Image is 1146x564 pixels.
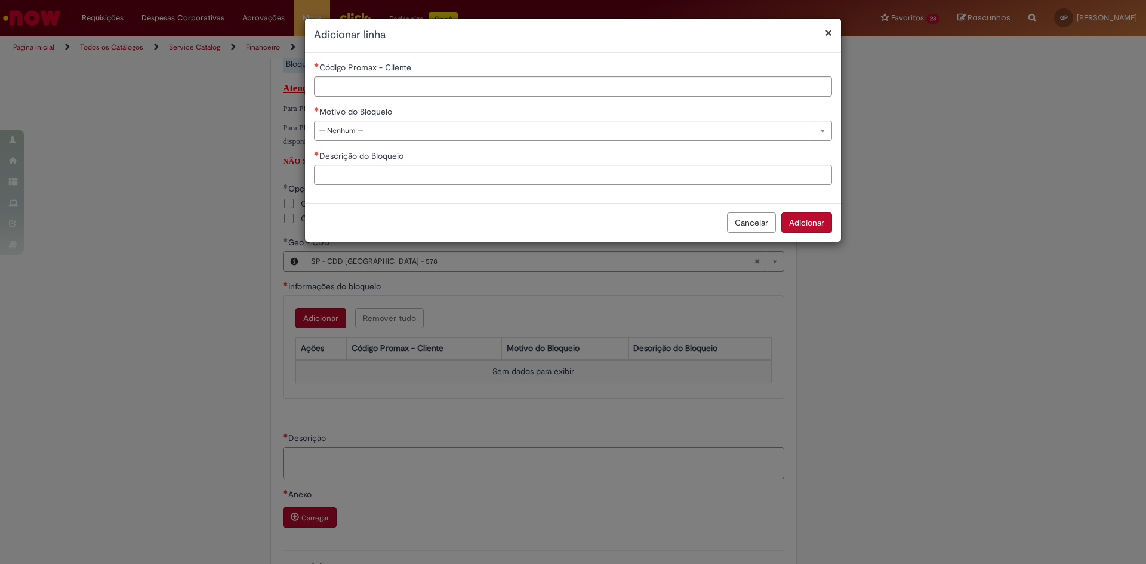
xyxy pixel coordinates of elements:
[314,27,832,43] h2: Adicionar linha
[314,76,832,97] input: Código Promax - Cliente
[314,165,832,185] input: Descrição do Bloqueio
[781,212,832,233] button: Adicionar
[319,106,395,117] span: Motivo do Bloqueio
[727,212,776,233] button: Cancelar
[319,121,808,140] span: -- Nenhum --
[314,63,319,67] span: Necessários
[314,151,319,156] span: Necessários
[319,150,406,161] span: Descrição do Bloqueio
[314,107,319,112] span: Necessários
[825,26,832,39] button: Fechar modal
[319,62,414,73] span: Código Promax - Cliente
